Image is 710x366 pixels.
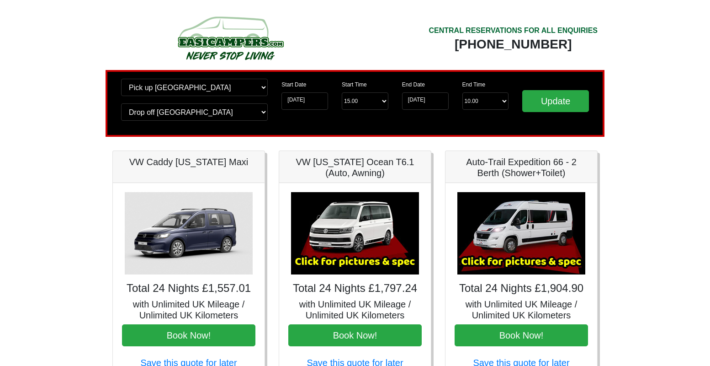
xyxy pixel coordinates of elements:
button: Book Now! [122,324,255,346]
h5: Auto-Trail Expedition 66 - 2 Berth (Shower+Toilet) [455,156,588,178]
input: Start Date [281,92,328,110]
button: Book Now! [288,324,422,346]
div: CENTRAL RESERVATIONS FOR ALL ENQUIRIES [429,25,598,36]
h5: VW [US_STATE] Ocean T6.1 (Auto, Awning) [288,156,422,178]
h5: with Unlimited UK Mileage / Unlimited UK Kilometers [122,299,255,321]
div: [PHONE_NUMBER] [429,36,598,53]
h4: Total 24 Nights £1,797.24 [288,282,422,295]
img: Auto-Trail Expedition 66 - 2 Berth (Shower+Toilet) [457,192,585,274]
button: Book Now! [455,324,588,346]
label: Start Date [281,81,306,89]
h4: Total 24 Nights £1,557.01 [122,282,255,295]
label: End Time [462,81,486,89]
img: campers-checkout-logo.png [143,13,317,63]
h5: with Unlimited UK Mileage / Unlimited UK Kilometers [288,299,422,321]
img: VW Caddy California Maxi [125,192,253,274]
h5: with Unlimited UK Mileage / Unlimited UK Kilometers [455,299,588,321]
label: Start Time [342,81,367,89]
img: VW California Ocean T6.1 (Auto, Awning) [291,192,419,274]
h5: VW Caddy [US_STATE] Maxi [122,156,255,167]
h4: Total 24 Nights £1,904.90 [455,282,588,295]
input: Return Date [402,92,449,110]
label: End Date [402,81,425,89]
input: Update [522,90,589,112]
